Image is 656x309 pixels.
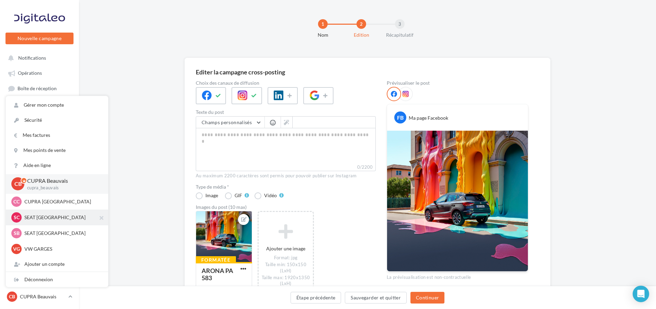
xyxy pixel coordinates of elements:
a: Campagnes [4,112,75,125]
span: Champs personnalisés [202,119,252,125]
label: 0/2200 [196,164,376,171]
div: ARONA PA 583 [202,267,233,282]
p: CUPRA [GEOGRAPHIC_DATA] [24,198,100,205]
a: Calendrier [4,158,75,171]
div: Editer la campagne cross-posting [196,69,285,75]
div: Vidéo [264,193,277,198]
div: Image [205,193,218,198]
a: CB CUPRA Beauvais [5,290,73,303]
button: Champs personnalisés [196,117,264,128]
span: CC [13,198,20,205]
p: SEAT [GEOGRAPHIC_DATA] [24,230,100,237]
div: GIF [235,193,242,198]
div: Edition [339,32,383,38]
a: PLV et print personnalisable [4,174,75,194]
div: Ma page Facebook [409,115,448,121]
div: Images du post (10 max) [196,205,376,210]
a: Mes points de vente [6,143,108,158]
button: Étape précédente [291,292,341,304]
a: Aide en ligne [6,158,108,173]
span: VG [13,246,20,252]
button: Nouvelle campagne [5,33,73,44]
div: Au maximum 2200 caractères sont permis pour pouvoir publier sur Instagram [196,173,376,179]
a: Campagnes DataOnDemand [4,197,75,217]
div: Déconnexion [6,272,108,287]
a: Visibilité en ligne [4,97,75,110]
a: Sécurité [6,112,108,128]
p: cupra_beauvais [27,185,97,191]
div: Open Intercom Messenger [633,286,649,302]
p: CUPRA Beauvais [27,177,97,185]
div: 1 [318,19,328,29]
p: VW GARGES [24,246,100,252]
a: Opérations [4,67,75,79]
span: CB [9,293,15,300]
span: Opérations [18,70,42,76]
div: FB [394,111,406,123]
a: Contacts [4,128,75,140]
button: Sauvegarder et quitter [345,292,407,304]
p: SEAT [GEOGRAPHIC_DATA] [24,214,100,221]
div: 3 [395,19,405,29]
span: Boîte de réception [18,85,57,91]
p: CUPRA Beauvais [20,293,66,300]
a: Médiathèque [4,143,75,155]
span: SB [14,230,20,237]
label: Choix des canaux de diffusion [196,81,376,85]
div: Formatée [196,256,236,264]
span: SC [14,214,20,221]
a: Boîte de réception [4,82,75,95]
div: Récapitulatif [378,32,422,38]
a: Mes factures [6,128,108,143]
div: Prévisualiser le post [387,81,528,85]
div: Ajouter un compte [6,257,108,272]
label: Texte du post [196,110,376,115]
label: Type de média * [196,185,376,189]
a: Gérer mon compte [6,97,108,112]
div: Nom [301,32,345,38]
button: Continuer [410,292,444,304]
span: CB [14,180,22,188]
div: 2 [357,19,366,29]
button: Notifications [4,51,72,64]
span: Notifications [18,55,46,61]
div: La prévisualisation est non-contractuelle [387,272,528,281]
